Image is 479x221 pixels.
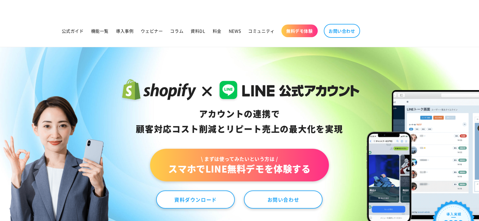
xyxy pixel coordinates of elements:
a: コミュニティ [244,24,278,37]
a: 導入事例 [112,24,137,37]
a: 資料DL [187,24,209,37]
span: \ まずは使ってみたいという方は / [168,155,310,162]
span: ウェビナー [141,28,163,34]
a: 料金 [209,24,225,37]
span: 資料DL [191,28,205,34]
span: コラム [170,28,183,34]
div: アカウントの連携で 顧客対応コスト削減と リピート売上の 最大化を実現 [120,106,359,137]
span: 公式ガイド [62,28,84,34]
a: ウェビナー [137,24,166,37]
span: 機能一覧 [91,28,109,34]
a: 機能一覧 [87,24,112,37]
a: お問い合わせ [244,190,323,209]
span: 無料デモ体験 [286,28,313,34]
a: 無料デモ体験 [281,24,318,37]
a: NEWS [225,24,244,37]
span: コミュニティ [248,28,275,34]
span: NEWS [229,28,241,34]
a: 資料ダウンロード [156,190,235,209]
a: 公式ガイド [58,24,87,37]
span: 導入事例 [116,28,133,34]
span: お問い合わせ [329,28,355,34]
span: 料金 [213,28,221,34]
a: お問い合わせ [324,24,360,38]
a: コラム [166,24,187,37]
a: \ まずは使ってみたいという方は /スマホでLINE無料デモを体験する [150,149,329,181]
